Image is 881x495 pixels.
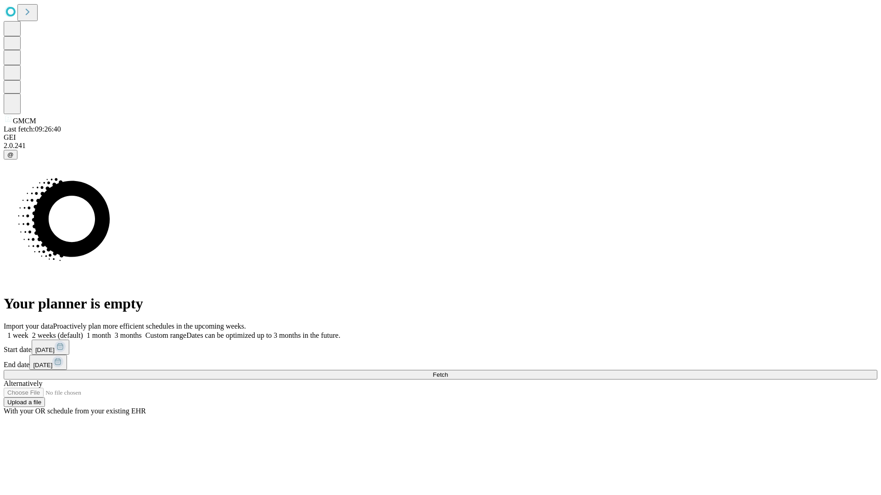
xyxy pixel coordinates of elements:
[4,150,17,159] button: @
[4,407,146,415] span: With your OR schedule from your existing EHR
[4,322,53,330] span: Import your data
[32,331,83,339] span: 2 weeks (default)
[7,331,28,339] span: 1 week
[53,322,246,330] span: Proactively plan more efficient schedules in the upcoming weeks.
[4,370,877,379] button: Fetch
[4,397,45,407] button: Upload a file
[4,379,42,387] span: Alternatively
[4,133,877,142] div: GEI
[7,151,14,158] span: @
[32,340,69,355] button: [DATE]
[29,355,67,370] button: [DATE]
[33,362,52,368] span: [DATE]
[4,295,877,312] h1: Your planner is empty
[87,331,111,339] span: 1 month
[433,371,448,378] span: Fetch
[145,331,186,339] span: Custom range
[4,142,877,150] div: 2.0.241
[4,125,61,133] span: Last fetch: 09:26:40
[13,117,36,125] span: GMCM
[115,331,142,339] span: 3 months
[35,346,55,353] span: [DATE]
[4,355,877,370] div: End date
[4,340,877,355] div: Start date
[186,331,340,339] span: Dates can be optimized up to 3 months in the future.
